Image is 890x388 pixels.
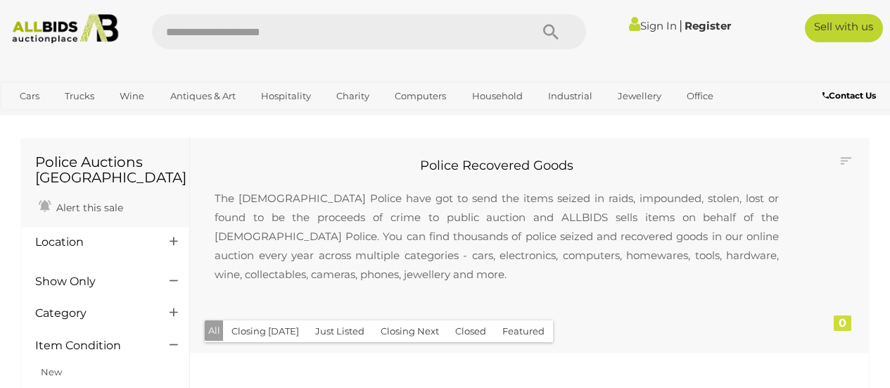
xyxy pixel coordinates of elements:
[447,320,495,342] button: Closed
[53,201,123,214] span: Alert this sale
[35,236,148,249] h4: Location
[678,85,723,108] a: Office
[6,14,124,44] img: Allbids.com.au
[11,108,58,131] a: Sports
[805,14,883,42] a: Sell with us
[35,307,148,320] h4: Category
[516,14,586,49] button: Search
[201,159,793,173] h2: Police Recovered Goods
[110,85,153,108] a: Wine
[35,154,175,185] h1: Police Auctions [GEOGRAPHIC_DATA]
[11,85,49,108] a: Cars
[386,85,455,108] a: Computers
[539,85,602,108] a: Industrial
[679,18,682,33] span: |
[609,85,670,108] a: Jewellery
[35,275,148,288] h4: Show Only
[56,85,103,108] a: Trucks
[161,85,245,108] a: Antiques & Art
[372,320,447,342] button: Closing Next
[205,320,224,341] button: All
[65,108,183,131] a: [GEOGRAPHIC_DATA]
[327,85,379,108] a: Charity
[629,19,677,32] a: Sign In
[494,320,553,342] button: Featured
[41,366,62,377] a: New
[35,339,148,352] h4: Item Condition
[685,19,731,32] a: Register
[201,175,793,298] p: The [DEMOGRAPHIC_DATA] Police have got to send the items seized in raids, impounded, stolen, lost...
[252,85,320,108] a: Hospitality
[223,320,307,342] button: Closing [DATE]
[35,196,127,217] a: Alert this sale
[822,88,879,104] a: Contact Us
[834,315,851,331] div: 0
[822,90,876,101] b: Contact Us
[463,85,532,108] a: Household
[307,320,373,342] button: Just Listed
